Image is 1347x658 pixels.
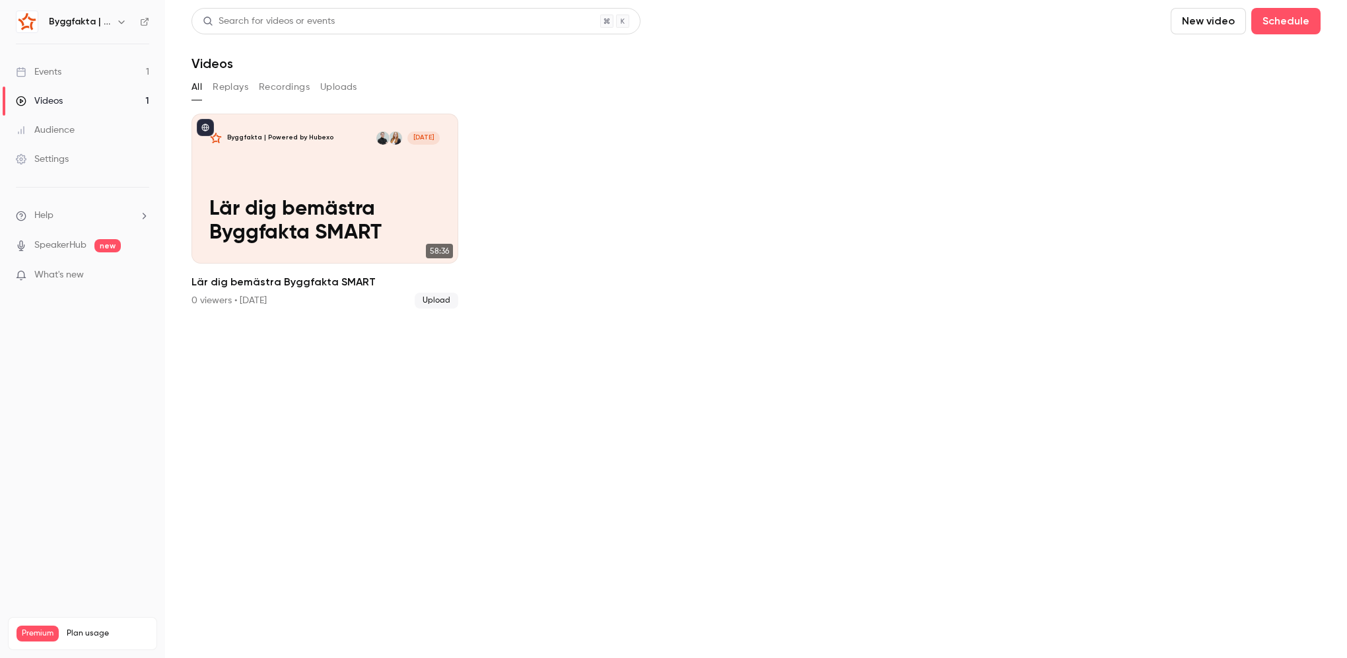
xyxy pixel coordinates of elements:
span: new [94,239,121,252]
li: help-dropdown-opener [16,209,149,223]
section: Videos [191,8,1321,650]
button: All [191,77,202,98]
div: Audience [16,124,75,137]
button: Replays [213,77,248,98]
span: What's new [34,268,84,282]
li: Lär dig bemästra Byggfakta SMART [191,114,458,309]
h6: Byggfakta | Powered by Hubexo [49,15,111,28]
span: 58:36 [426,244,453,258]
span: Premium [17,626,59,641]
img: Peter Fahlberg [376,131,390,145]
div: Search for videos or events [203,15,335,28]
img: Lär dig bemästra Byggfakta SMART [209,131,223,145]
a: Lär dig bemästra Byggfakta SMARTByggfakta | Powered by HubexoNathalie LindhPeter Fahlberg[DATE]Lä... [191,114,458,309]
a: SpeakerHub [34,238,86,252]
span: Upload [415,293,458,309]
button: published [197,119,214,136]
span: Help [34,209,53,223]
p: Lär dig bemästra Byggfakta SMART [209,198,440,246]
p: Byggfakta | Powered by Hubexo [227,133,333,143]
ul: Videos [191,114,1321,309]
span: Plan usage [67,628,149,639]
div: Events [16,65,61,79]
button: Uploads [320,77,357,98]
div: Videos [16,94,63,108]
div: Settings [16,153,69,166]
h1: Videos [191,55,233,71]
div: 0 viewers • [DATE] [191,294,267,307]
img: Byggfakta | Powered by Hubexo [17,11,38,32]
img: Nathalie Lindh [389,131,402,145]
h2: Lär dig bemästra Byggfakta SMART [191,274,458,290]
button: New video [1171,8,1246,34]
button: Recordings [259,77,310,98]
button: Schedule [1251,8,1321,34]
span: [DATE] [407,131,440,145]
